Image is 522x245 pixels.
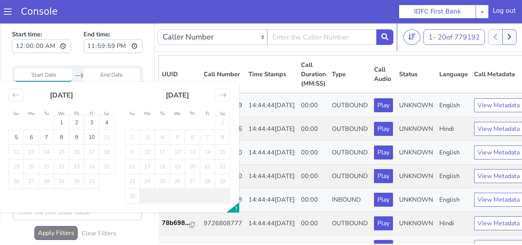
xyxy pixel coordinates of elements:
[90,87,94,93] small: Fr
[9,136,24,151] td: Not available. Sunday, October 19, 2025
[200,151,215,166] td: Not available. Friday, November 28, 2025
[220,87,225,93] small: Sa
[54,92,69,107] td: Choose Wednesday, October 1, 2025 as your check-in date. It’s available.
[215,107,230,122] td: Not available. Saturday, November 8, 2025
[396,94,436,118] td: UNKNOWN
[9,107,24,122] td: Choose Sunday, October 5, 2025 as your check-in date. It’s available.
[83,4,143,32] label: End time:
[329,141,371,165] td: OUTBOUND
[215,92,230,107] td: Not available. Saturday, November 1, 2025
[34,203,78,217] button: Apply Filters
[54,136,69,151] td: Not available. Wednesday, October 22, 2025
[24,136,39,151] td: Not available. Monday, October 20, 2025
[329,188,371,212] td: OUTBOUND
[125,107,140,122] td: Not available. Sunday, November 2, 2025
[170,107,185,122] td: Not available. Wednesday, November 5, 2025
[396,188,436,212] td: UNKNOWN
[160,87,165,93] small: Tu
[129,87,134,93] small: Su
[298,94,329,118] td: 00:00
[44,87,49,93] small: Tu
[69,136,84,151] td: Not available. Thursday, October 23, 2025
[144,87,150,93] small: Mo
[245,188,298,212] td: 14:44:44[DATE]
[436,118,471,141] td: English
[83,16,143,30] input: End time:
[12,16,71,30] input: Start time:
[245,70,298,94] td: 14:44:44[DATE]
[374,170,393,183] button: Play
[162,195,190,204] p: 78b698...
[104,87,109,93] small: Sa
[24,151,39,166] td: Not available. Monday, October 27, 2025
[200,122,215,136] td: Not available. Friday, November 14, 2025
[423,6,485,22] button: 1- 20of 779192
[200,107,215,122] td: Not available. Friday, November 7, 2025
[54,107,69,122] td: Choose Wednesday, October 8, 2025 as your check-in date. It’s available.
[436,212,471,236] td: Hindi
[374,99,393,113] button: Play
[24,122,39,136] td: Not available. Monday, October 13, 2025
[215,65,230,78] div: Move forward to switch to the next month.
[69,92,84,107] td: Choose Thursday, October 2, 2025 as your check-in date. It’s available.
[9,122,24,136] td: Not available. Sunday, October 12, 2025
[159,33,201,70] th: UUID
[170,151,185,166] td: Not available. Wednesday, November 26, 2025
[267,6,377,22] input: Enter the Caller Number
[84,122,99,136] td: Not available. Friday, October 17, 2025
[140,136,155,151] td: Not available. Monday, November 17, 2025
[99,92,114,107] td: Choose Saturday, October 4, 2025 as your check-in date. It’s available.
[125,122,140,136] td: Not available. Sunday, November 9, 2025
[374,75,393,89] button: Play
[84,151,99,166] td: Not available. Friday, October 31, 2025
[83,45,140,58] input: End Date
[215,151,230,166] td: Not available. Saturday, November 29, 2025
[174,87,180,93] small: We
[99,107,114,122] td: Not available. Saturday, October 11, 2025
[329,70,371,94] td: OUTBOUND
[396,141,436,165] td: UNKNOWN
[166,67,189,77] strong: [DATE]
[329,33,371,70] th: Type
[215,136,230,151] td: Not available. Saturday, November 22, 2025
[170,122,185,136] td: Not available. Wednesday, November 12, 2025
[329,212,371,236] td: OUTBOUND
[185,136,200,151] td: Not available. Thursday, November 20, 2025
[438,9,480,19] span: 20 of 779192
[39,136,54,151] td: Not available. Tuesday, October 21, 2025
[190,87,195,93] small: Th
[200,136,215,151] td: Not available. Friday, November 21, 2025
[9,65,24,78] div: Move backward to switch to the previous month.
[155,151,170,166] td: Not available. Tuesday, November 25, 2025
[436,141,471,165] td: English
[155,122,170,136] td: Not available. Tuesday, November 11, 2025
[185,107,200,122] td: Not available. Thursday, November 6, 2025
[374,217,393,231] button: Play
[82,207,116,214] h6: Clear Filters
[170,136,185,151] td: Not available. Wednesday, November 19, 2025
[371,33,396,70] th: Call Audio
[12,4,71,32] label: Start time:
[298,165,329,188] td: 00:00
[12,6,67,17] a: Console
[298,212,329,236] td: 00:00
[201,33,245,70] th: Call Number
[206,87,209,93] small: Fr
[162,195,197,204] a: 78b698...
[374,146,393,160] button: Play
[69,151,84,166] td: Not available. Thursday, October 30, 2025
[162,219,197,228] a: c44ab3...
[298,118,329,141] td: 00:00
[201,188,245,212] td: 9726808777
[245,141,298,165] td: 14:44:44[DATE]
[298,188,329,212] td: 00:00
[140,122,155,136] td: Not available. Monday, November 10, 2025
[50,67,73,77] strong: [DATE]
[298,141,329,165] td: 00:00
[374,122,393,136] button: Play
[74,87,79,93] small: Th
[125,136,140,151] td: Not available. Sunday, November 16, 2025
[99,122,114,136] td: Not available. Saturday, October 18, 2025
[28,87,34,93] small: Mo
[84,92,99,107] td: Choose Friday, October 3, 2025 as your check-in date. It’s available.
